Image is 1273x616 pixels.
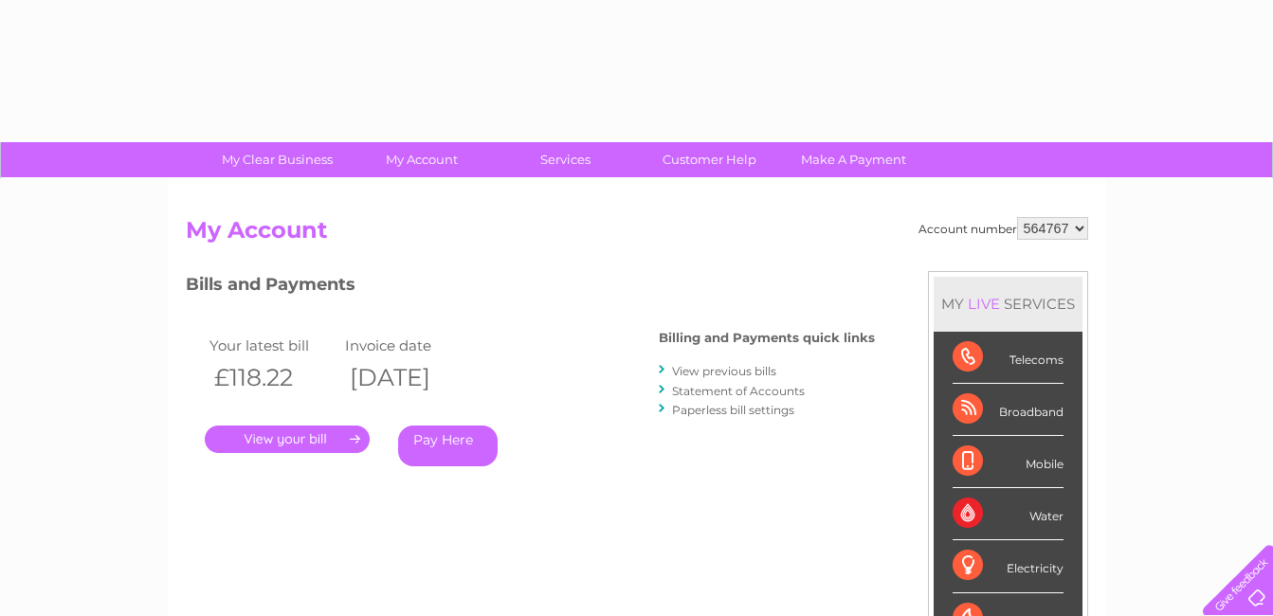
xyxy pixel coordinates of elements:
a: . [205,426,370,453]
h4: Billing and Payments quick links [659,331,875,345]
h3: Bills and Payments [186,271,875,304]
div: Mobile [953,436,1064,488]
div: Account number [918,217,1088,240]
a: My Clear Business [199,142,355,177]
div: LIVE [964,295,1004,313]
a: Make A Payment [775,142,932,177]
th: £118.22 [205,358,341,397]
h2: My Account [186,217,1088,253]
div: Electricity [953,540,1064,592]
a: Services [487,142,644,177]
th: [DATE] [340,358,477,397]
div: Broadband [953,384,1064,436]
a: Customer Help [631,142,788,177]
a: Statement of Accounts [672,384,805,398]
a: Pay Here [398,426,498,466]
div: Water [953,488,1064,540]
td: Your latest bill [205,333,341,358]
a: Paperless bill settings [672,403,794,417]
div: Telecoms [953,332,1064,384]
div: MY SERVICES [934,277,1082,331]
a: View previous bills [672,364,776,378]
td: Invoice date [340,333,477,358]
a: My Account [343,142,500,177]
